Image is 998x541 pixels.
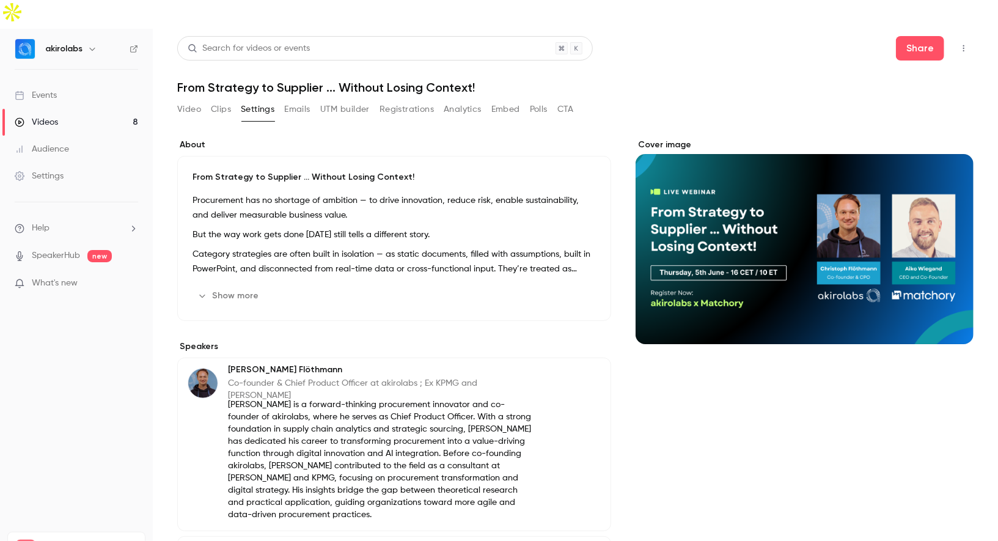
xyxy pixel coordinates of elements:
label: Speakers [177,340,611,353]
button: Clips [211,100,231,119]
div: Events [15,89,57,101]
div: Audience [15,143,69,155]
div: Search for videos or events [188,42,310,55]
p: Procurement has no shortage of ambition — to drive innovation, reduce risk, enable sustainability... [193,193,596,223]
h6: akirolabs [45,43,83,55]
h1: From Strategy to Supplier ... Without Losing Context! [177,80,974,95]
span: Help [32,222,50,235]
li: help-dropdown-opener [15,222,138,235]
button: Top Bar Actions [954,39,974,58]
button: Embed [491,100,520,119]
p: Category strategies are often built in isolation — as static documents, filled with assumptions, ... [193,247,596,276]
button: Settings [241,100,274,119]
section: Cover image [636,139,974,344]
button: Registrations [380,100,434,119]
iframe: Noticeable Trigger [123,278,138,289]
button: Share [896,36,944,61]
button: Analytics [444,100,482,119]
label: About [177,139,611,151]
button: CTA [557,100,574,119]
img: Dr. Christoph Flöthmann [188,369,218,398]
p: [PERSON_NAME] is a forward-thinking procurement innovator and co-founder of akirolabs, where he s... [228,399,532,521]
span: new [87,250,112,262]
img: akirolabs [15,39,35,59]
button: Show more [193,286,266,306]
div: Settings [15,170,64,182]
a: SpeakerHub [32,249,80,262]
button: Video [177,100,201,119]
button: Polls [530,100,548,119]
button: UTM builder [320,100,370,119]
span: What's new [32,277,78,290]
button: Emails [284,100,310,119]
p: [PERSON_NAME] Flöthmann [228,364,532,376]
p: But the way work gets done [DATE] still tells a different story. [193,227,596,242]
p: Co-founder & Chief Product Officer at akirolabs ; Ex KPMG and [PERSON_NAME] [228,377,532,402]
label: Cover image [636,139,974,151]
p: From Strategy to Supplier ... Without Losing Context! [193,171,596,183]
div: Dr. Christoph Flöthmann[PERSON_NAME] FlöthmannCo-founder & Chief Product Officer at akirolabs ; E... [177,358,611,531]
div: Videos [15,116,58,128]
